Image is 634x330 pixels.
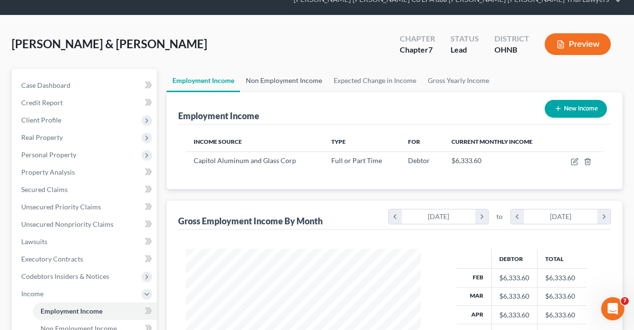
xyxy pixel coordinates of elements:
td: $6,333.60 [537,305,587,324]
th: Feb [457,269,492,287]
div: Gross Employment Income By Month [178,215,323,227]
span: Real Property [21,133,63,141]
span: Full or Part Time [331,156,382,165]
button: Preview [545,33,611,55]
a: Credit Report [14,94,157,111]
span: Type [331,138,346,145]
span: Codebtors Insiders & Notices [21,272,109,280]
div: Status [451,33,479,44]
a: Executory Contracts [14,250,157,268]
a: Case Dashboard [14,77,157,94]
div: $6,333.60 [499,273,529,283]
a: Expected Change in Income [328,69,422,92]
span: to [496,212,503,221]
div: Lead [451,44,479,55]
span: Income [21,289,43,298]
span: Income Source [194,138,242,145]
a: Employment Income [33,302,157,320]
div: [DATE] [402,209,476,224]
div: Employment Income [178,110,259,122]
span: Personal Property [21,151,76,159]
span: 7 [428,45,433,54]
a: Employment Income [167,69,240,92]
span: Debtor [408,156,430,165]
span: Client Profile [21,116,61,124]
span: Case Dashboard [21,81,70,89]
th: Total [537,249,587,268]
a: Non Employment Income [240,69,328,92]
th: Debtor [492,249,537,268]
span: For [408,138,420,145]
span: Credit Report [21,98,63,107]
i: chevron_left [389,209,402,224]
div: $6,333.60 [499,291,529,301]
a: Lawsuits [14,233,157,250]
span: Unsecured Nonpriority Claims [21,220,113,228]
i: chevron_right [475,209,488,224]
a: Secured Claims [14,181,157,198]
td: $6,333.60 [537,269,587,287]
i: chevron_left [511,209,524,224]
td: $6,333.60 [537,287,587,305]
div: District [494,33,529,44]
span: Employment Income [41,307,102,315]
a: Unsecured Nonpriority Claims [14,216,157,233]
div: Chapter [400,33,435,44]
span: 7 [621,297,629,305]
div: Chapter [400,44,435,55]
span: Secured Claims [21,185,68,193]
a: Gross Yearly Income [422,69,495,92]
th: Apr [457,305,492,324]
span: Current Monthly Income [451,138,533,145]
button: New Income [545,100,607,118]
span: Executory Contracts [21,255,83,263]
span: Lawsuits [21,237,47,246]
span: Property Analysis [21,168,75,176]
iframe: Intercom live chat [601,297,624,320]
span: Capitol Aluminum and Glass Corp [194,156,296,165]
div: [DATE] [524,209,598,224]
i: chevron_right [597,209,610,224]
a: Property Analysis [14,164,157,181]
div: OHNB [494,44,529,55]
span: [PERSON_NAME] & [PERSON_NAME] [12,37,207,51]
a: Unsecured Priority Claims [14,198,157,216]
span: Unsecured Priority Claims [21,203,101,211]
th: Mar [457,287,492,305]
span: $6,333.60 [451,156,481,165]
div: $6,333.60 [499,310,529,320]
